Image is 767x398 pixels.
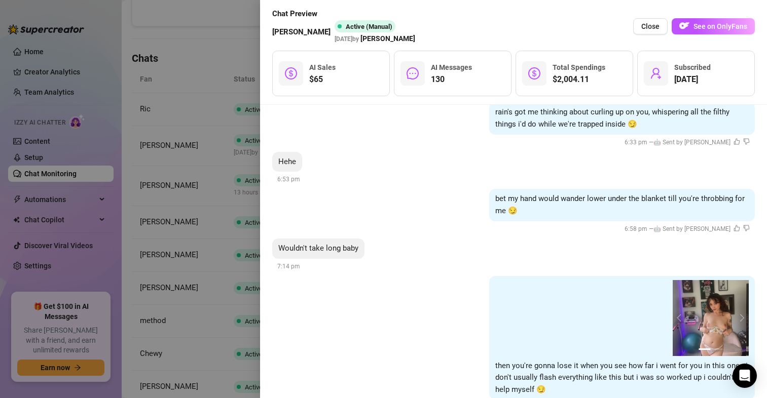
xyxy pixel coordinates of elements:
span: Wouldn't take long baby [278,244,358,253]
button: Close [633,18,668,34]
span: [DATE] [674,73,711,86]
span: Hehe [278,157,296,166]
span: $65 [309,73,336,86]
button: prev [677,314,685,322]
div: Open Intercom Messenger [733,364,757,388]
span: dollar [528,67,540,79]
span: message [407,67,419,79]
span: 6:53 pm [277,176,300,183]
span: Chat Preview [272,8,415,20]
span: 130 [431,73,472,86]
span: like [734,225,740,231]
img: media [673,280,749,356]
span: 🤖 Sent by [PERSON_NAME] [653,139,731,146]
span: [PERSON_NAME] [360,33,415,44]
span: 6:58 pm — [625,225,750,232]
span: rain's got me thinking about curling up on you, whispering all the filthy things i'd do while we'... [495,107,729,129]
span: AI Sales [309,63,336,71]
span: $2,004.11 [553,73,605,86]
span: dollar [285,67,297,79]
span: Total Spendings [553,63,605,71]
span: like [734,138,740,145]
img: OF [679,21,689,31]
span: [PERSON_NAME] [272,26,331,38]
span: Active (Manual) [346,23,392,30]
a: OFSee on OnlyFans [672,18,755,35]
span: user-add [650,67,662,79]
span: Close [641,22,660,30]
span: bet my hand would wander lower under the blanket till you're throbbing for me 😏 [495,194,745,215]
span: dislike [743,225,750,231]
span: dislike [743,138,750,145]
span: See on OnlyFans [693,22,747,30]
span: Subscribed [674,63,711,71]
span: 6:33 pm — [625,139,750,146]
button: OFSee on OnlyFans [672,18,755,34]
span: [DATE] by [335,35,415,43]
button: next [737,314,745,322]
span: then you're gonna lose it when you see how far i went for you in this one.. i don't usually flash... [495,361,748,394]
span: AI Messages [431,63,472,71]
span: 🤖 Sent by [PERSON_NAME] [653,225,731,232]
span: 7:14 pm [277,263,300,270]
button: 2 [715,348,723,350]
